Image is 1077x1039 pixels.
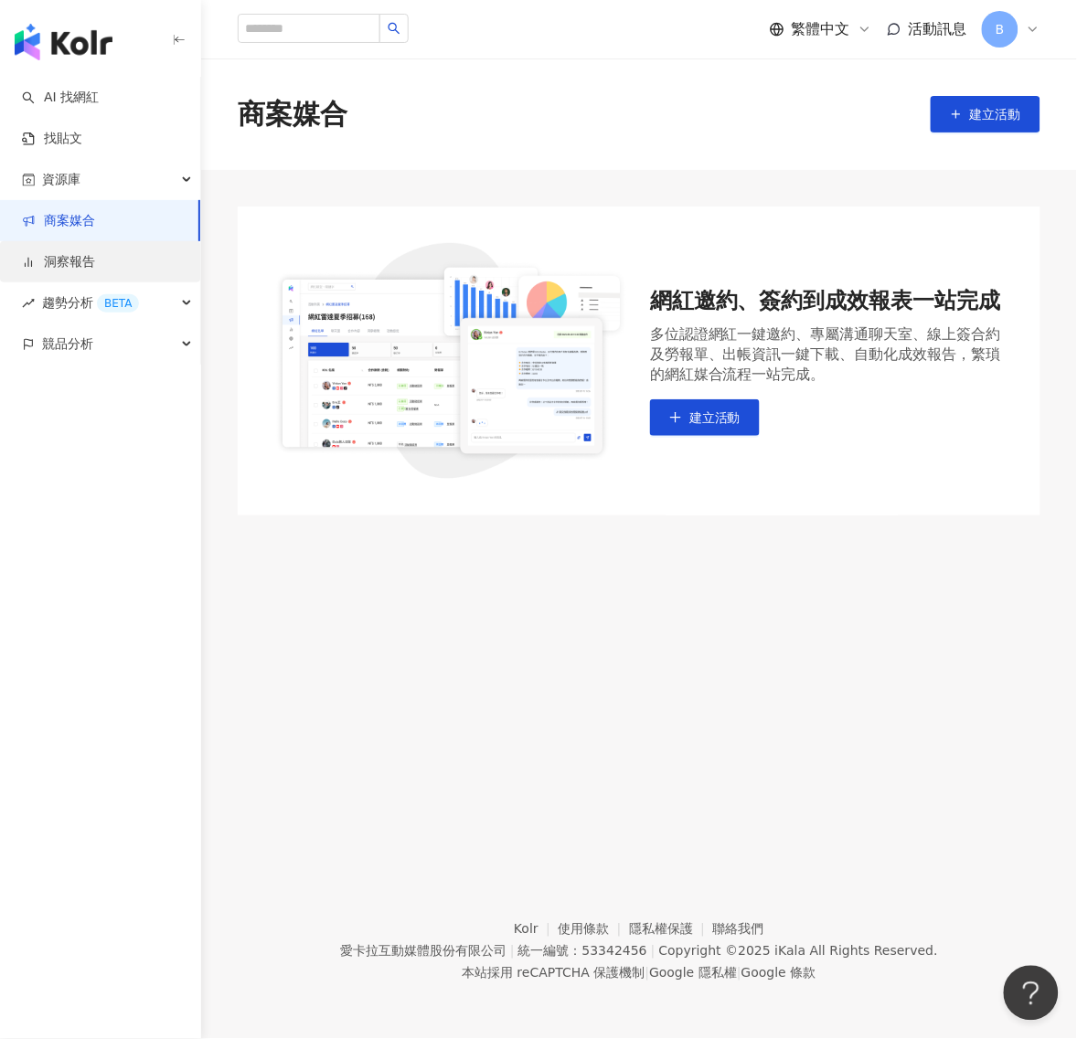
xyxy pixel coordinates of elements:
a: 商案媒合 [22,212,95,230]
span: 繁體中文 [792,19,850,39]
span: 本站採用 reCAPTCHA 保護機制 [462,962,816,984]
span: | [510,944,515,959]
span: | [737,966,741,981]
span: | [651,944,656,959]
a: 洞察報告 [22,253,95,271]
a: 隱私權保護 [629,922,713,937]
span: 競品分析 [42,323,93,365]
iframe: Help Scout Beacon - Open [1004,966,1059,1021]
a: Google 條款 [741,966,816,981]
a: 聯絡我們 [713,922,764,937]
div: 愛卡拉互動媒體股份有限公司 [340,944,507,959]
span: search [388,22,400,35]
span: 建立活動 [970,107,1021,122]
button: 建立活動 [931,96,1040,133]
span: B [996,19,1005,39]
a: 使用條款 [559,922,630,937]
div: Copyright © 2025 All Rights Reserved. [659,944,938,959]
div: 多位認證網紅一鍵邀約、專屬溝通聊天室、線上簽合約及勞報單、出帳資訊一鍵下載、自動化成效報告，繁瑣的網紅媒合流程一站完成。 [650,324,1004,385]
span: 趨勢分析 [42,282,139,323]
a: searchAI 找網紅 [22,89,99,107]
span: 建立活動 [689,410,741,425]
span: 活動訊息 [909,20,967,37]
div: 統一編號：53342456 [518,944,647,959]
img: logo [15,24,112,60]
div: BETA [97,294,139,313]
a: Kolr [514,922,558,937]
a: 找貼文 [22,130,82,148]
a: Google 隱私權 [649,966,737,981]
a: iKala [775,944,806,959]
span: rise [22,297,35,310]
button: 建立活動 [650,399,760,436]
span: 資源庫 [42,159,80,200]
img: 網紅邀約、簽約到成效報表一站完成 [274,243,628,479]
div: 網紅邀約、簽約到成效報表一站完成 [650,286,1004,317]
span: plus [669,411,682,424]
div: 商案媒合 [238,95,347,133]
span: | [645,966,650,981]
